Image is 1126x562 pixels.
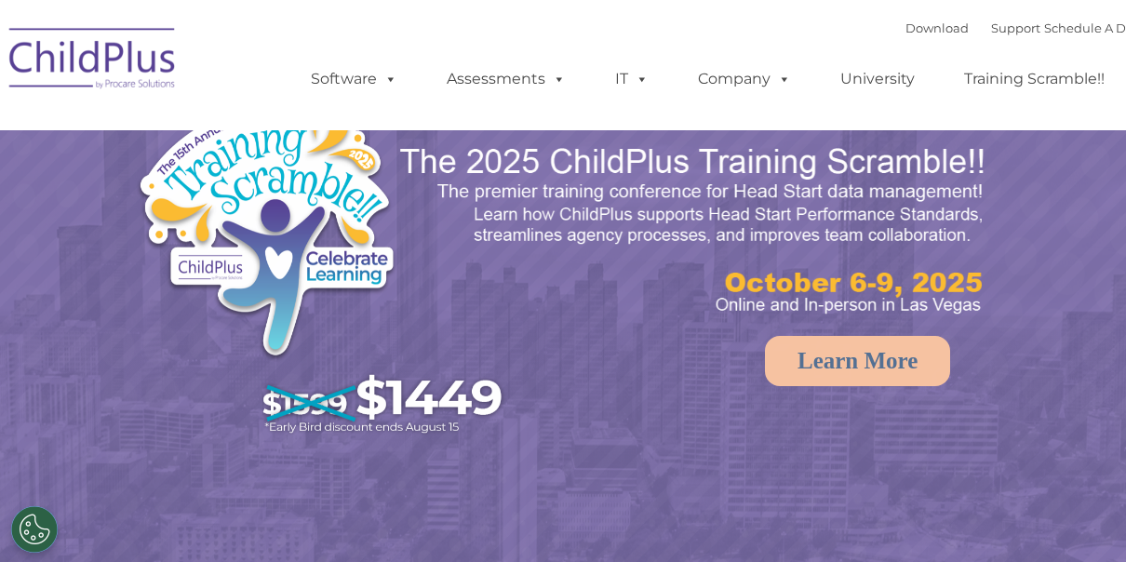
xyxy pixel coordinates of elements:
a: Support [991,20,1040,35]
a: Training Scramble!! [945,60,1123,98]
a: Learn More [765,336,950,386]
a: University [822,60,933,98]
a: Software [292,60,416,98]
button: Cookies Settings [11,506,58,553]
a: Company [679,60,810,98]
a: Download [905,20,969,35]
a: IT [597,60,667,98]
a: Assessments [428,60,584,98]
